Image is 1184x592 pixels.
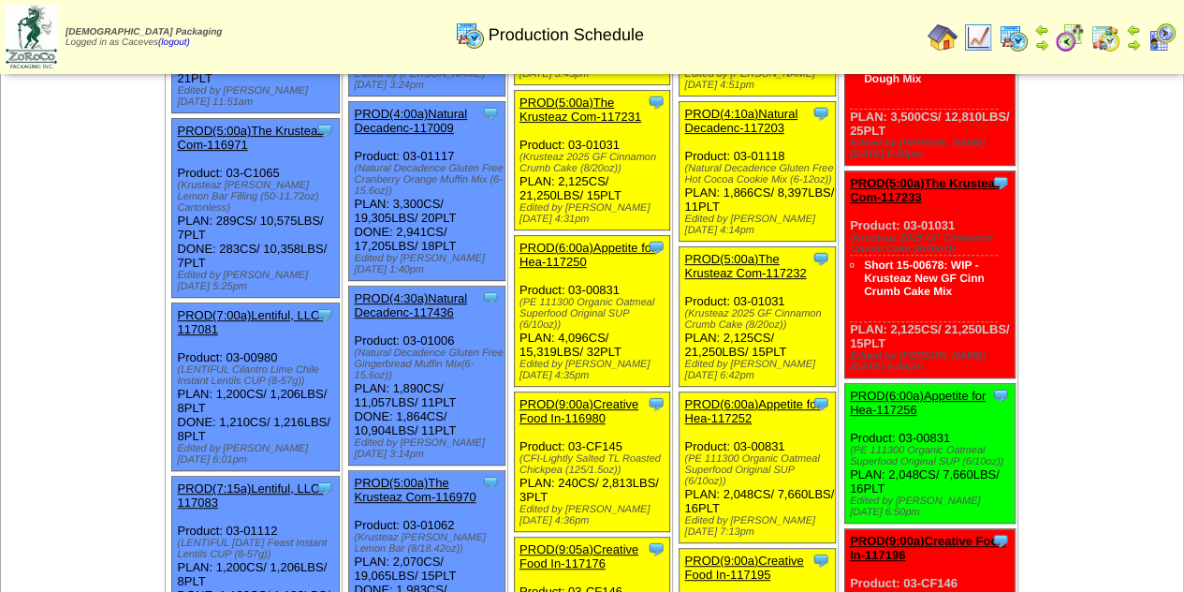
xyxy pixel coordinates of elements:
[963,22,993,52] img: line_graph.gif
[177,124,323,152] a: PROD(5:00a)The Krusteaz Com-116971
[844,384,1015,524] div: Product: 03-00831 PLAN: 2,048CS / 7,660LBS / 16PLT
[850,534,1005,562] a: PROD(9:00a)Creative Food In-117196
[991,173,1010,192] img: Tooltip
[1126,22,1141,37] img: arrowleft.gif
[519,397,638,425] a: PROD(9:00a)Creative Food In-116980
[519,359,670,381] div: Edited by [PERSON_NAME] [DATE] 4:35pm
[354,253,504,275] div: Edited by [PERSON_NAME] [DATE] 1:40pm
[811,394,830,413] img: Tooltip
[455,20,485,50] img: calendarprod.gif
[172,303,340,471] div: Product: 03-00980 PLAN: 1,200CS / 1,206LBS / 8PLT DONE: 1,210CS / 1,216LBS / 8PLT
[1034,37,1049,52] img: arrowright.gif
[315,479,334,497] img: Tooltip
[349,102,505,281] div: Product: 03-01117 PLAN: 3,300CS / 19,305LBS / 20PLT DONE: 2,941CS / 17,205LBS / 18PLT
[177,180,339,214] div: (Krusteaz [PERSON_NAME] Lemon Bar Filling (50-11.72oz) Cartonless)
[850,350,1015,373] div: Edited by [PERSON_NAME] [DATE] 6:50pm
[684,214,835,236] div: Edited by [PERSON_NAME] [DATE] 4:14pm
[684,453,835,487] div: (PE 111300 Organic Oatmeal Superfood Original SUP (6/10oz))
[514,91,670,230] div: Product: 03-01031 PLAN: 2,125CS / 21,250LBS / 15PLT
[481,289,500,307] img: Tooltip
[315,305,334,324] img: Tooltip
[1055,22,1085,52] img: calendarblend.gif
[519,152,670,174] div: (Krusteaz 2025 GF Cinnamon Crumb Cake (8/20oz))
[684,308,835,331] div: (Krusteaz 2025 GF Cinnamon Crumb Cake (8/20oz))
[177,443,339,466] div: Edited by [PERSON_NAME] [DATE] 6:01pm
[680,247,836,387] div: Product: 03-01031 PLAN: 2,125CS / 21,250LBS / 15PLT
[354,291,467,319] a: PROD(4:30a)Natural Decadenc-117436
[684,359,835,381] div: Edited by [PERSON_NAME] [DATE] 6:42pm
[928,22,957,52] img: home.gif
[684,397,820,425] a: PROD(6:00a)Appetite for Hea-117252
[66,27,222,37] span: [DEMOGRAPHIC_DATA] Packaging
[684,515,835,538] div: Edited by [PERSON_NAME] [DATE] 7:13pm
[850,389,986,417] a: PROD(6:00a)Appetite for Hea-117256
[1034,22,1049,37] img: arrowleft.gif
[811,551,830,570] img: Tooltip
[177,481,323,510] a: PROD(7:15a)Lentiful, LLC-117083
[680,392,836,543] div: Product: 03-00831 PLAN: 2,048CS / 7,660LBS / 16PLT
[519,202,670,225] div: Edited by [PERSON_NAME] [DATE] 4:31pm
[844,171,1015,378] div: Product: 03-01031 PLAN: 2,125CS / 21,250LBS / 15PLT
[1090,22,1120,52] img: calendarinout.gif
[66,27,222,48] span: Logged in as Caceves
[349,287,505,466] div: Product: 03-01006 PLAN: 1,890CS / 11,057LBS / 11PLT DONE: 1,864CS / 10,904LBS / 11PLT
[684,163,835,185] div: (Natural Decadence Gluten Free Hot Cocoa Cookie Mix (6-12oz))
[519,542,638,570] a: PROD(9:05a)Creative Food In-117176
[519,453,670,476] div: (CFI-Lightly Salted TL Roasted Chickpea (125/1.5oz))
[647,394,665,413] img: Tooltip
[647,238,665,257] img: Tooltip
[177,538,339,560] div: (LENTIFUL [DATE] Feast Instant Lentils CUP (8-57g))
[864,259,985,298] a: Short 15-00678: WIP - Krusteaz New GF Cinn Crumb Cake Mix
[177,85,339,108] div: Edited by [PERSON_NAME] [DATE] 11:51am
[999,22,1029,52] img: calendarprod.gif
[514,236,670,387] div: Product: 03-00831 PLAN: 4,096CS / 15,319LBS / 32PLT
[489,25,644,45] span: Production Schedule
[850,496,1015,518] div: Edited by [PERSON_NAME] [DATE] 6:50pm
[684,554,803,582] a: PROD(9:00a)Creative Food In-117195
[514,392,670,532] div: Product: 03-CF145 PLAN: 240CS / 2,813LBS / 3PLT
[850,232,1015,255] div: (Krusteaz 2025 GF Cinnamon Crumb Cake (8/20oz))
[850,176,1001,204] a: PROD(5:00a)The Krusteaz Com-117233
[647,93,665,111] img: Tooltip
[1126,37,1141,52] img: arrowright.gif
[684,107,797,135] a: PROD(4:10a)Natural Decadenc-117203
[354,532,504,555] div: (Krusteaz [PERSON_NAME] Lemon Bar (8/18.42oz))
[158,37,190,48] a: (logout)
[1147,22,1177,52] img: calendarcustomer.gif
[680,102,836,242] div: Product: 03-01118 PLAN: 1,866CS / 8,397LBS / 11PLT
[811,104,830,123] img: Tooltip
[850,138,1015,160] div: Edited by [PERSON_NAME] [DATE] 6:50pm
[354,107,467,135] a: PROD(4:00a)Natural Decadenc-117009
[354,476,475,504] a: PROD(5:00a)The Krusteaz Com-116970
[684,252,806,280] a: PROD(5:00a)The Krusteaz Com-117232
[354,163,504,197] div: (Natural Decadence Gluten Free Cranberry Orange Muffin Mix (6-15.6oz))
[991,386,1010,405] img: Tooltip
[177,270,339,292] div: Edited by [PERSON_NAME] [DATE] 5:25pm
[991,531,1010,550] img: Tooltip
[647,540,665,558] img: Tooltip
[315,121,334,140] img: Tooltip
[481,473,500,492] img: Tooltip
[354,348,504,381] div: (Natural Decadence Gluten Free Gingerbread Muffin Mix(6-15.6oz))
[354,437,504,460] div: Edited by [PERSON_NAME] [DATE] 3:14pm
[481,104,500,123] img: Tooltip
[519,241,655,269] a: PROD(6:00a)Appetite for Hea-117250
[850,445,1015,467] div: (PE 111300 Organic Oatmeal Superfood Original SUP (6/10oz))
[177,364,339,387] div: (LENTIFUL Cilantro Lime Chile Instant Lentils CUP (8-57g))
[177,308,323,336] a: PROD(7:00a)Lentiful, LLC-117081
[6,6,57,68] img: zoroco-logo-small.webp
[811,249,830,268] img: Tooltip
[519,96,641,124] a: PROD(5:00a)The Krusteaz Com-117231
[172,119,340,298] div: Product: 03-C1065 PLAN: 289CS / 10,575LBS / 7PLT DONE: 283CS / 10,358LBS / 7PLT
[519,504,670,526] div: Edited by [PERSON_NAME] [DATE] 4:36pm
[519,297,670,331] div: (PE 111300 Organic Oatmeal Superfood Original SUP (6/10oz))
